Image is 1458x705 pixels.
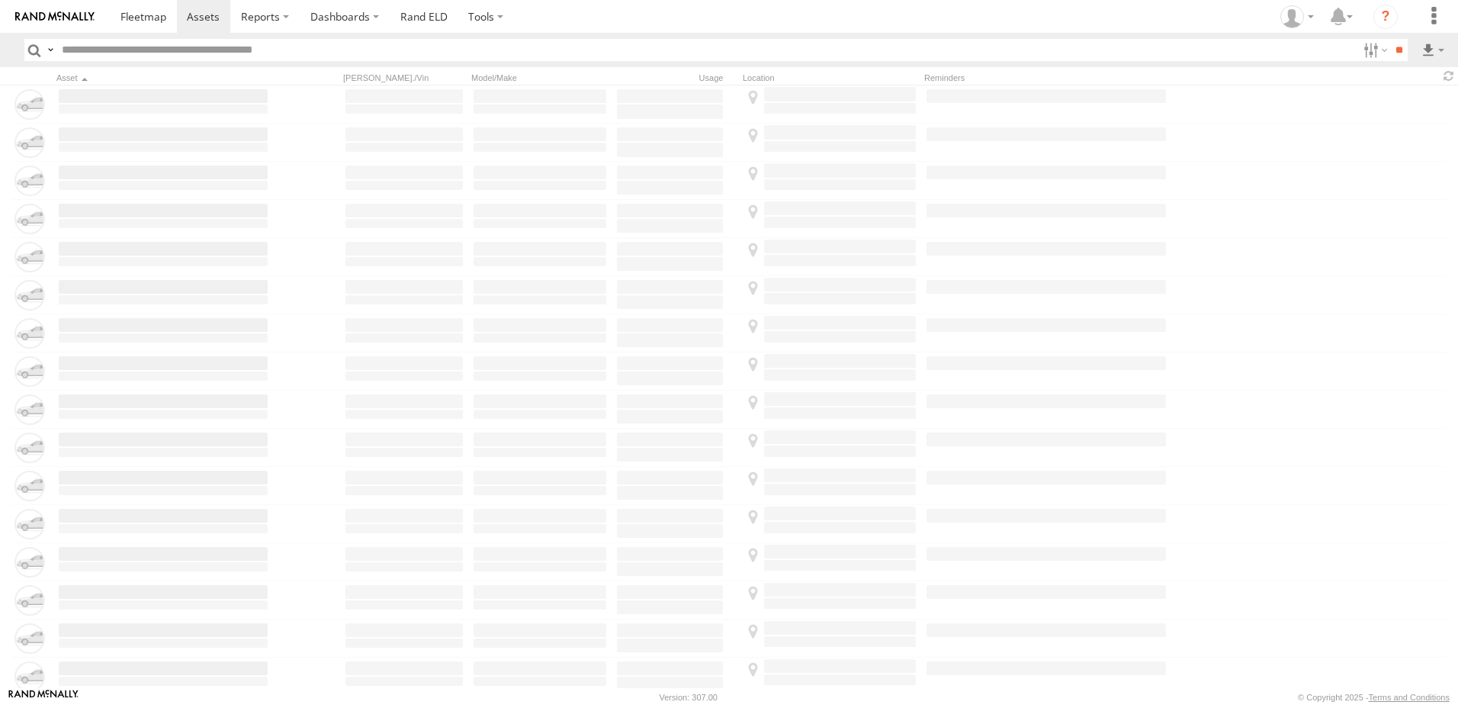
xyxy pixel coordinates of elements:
[615,72,737,83] div: Usage
[471,72,609,83] div: Model/Make
[1298,693,1450,702] div: © Copyright 2025 -
[56,72,270,83] div: Click to Sort
[1357,39,1390,61] label: Search Filter Options
[1369,693,1450,702] a: Terms and Conditions
[1275,5,1319,28] div: Tim Zylstra
[924,72,1168,83] div: Reminders
[1420,39,1446,61] label: Export results as...
[1373,5,1398,29] i: ?
[8,690,79,705] a: Visit our Website
[343,72,465,83] div: [PERSON_NAME]./Vin
[743,72,918,83] div: Location
[44,39,56,61] label: Search Query
[660,693,718,702] div: Version: 307.00
[15,11,95,22] img: rand-logo.svg
[1440,69,1458,83] span: Refresh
